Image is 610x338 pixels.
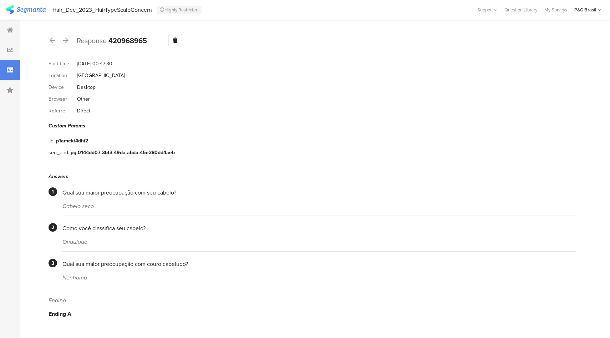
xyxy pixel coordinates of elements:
div: | [49,6,50,14]
div: 2 [49,223,57,232]
b: 420968965 [108,35,147,46]
div: Como você classifica seu cabelo? [62,224,576,232]
div: Ending A [49,310,576,318]
div: Browser [49,95,77,103]
div: Ending [49,296,576,304]
div: lid: [49,137,56,145]
div: Location [49,72,77,79]
div: Referrer [49,107,77,115]
a: My Surveys [541,6,571,13]
div: Desktop [77,84,96,91]
div: Answers [49,173,576,180]
div: Other [77,95,90,103]
a: Question Library [501,6,541,13]
div: Qual sua maior preocupação com seu cabelo? [62,188,576,197]
div: seg_erid: [49,149,71,156]
div: Support [477,4,497,15]
div: Direct [77,107,90,115]
div: P&G Brasil [574,6,596,13]
div: Highly Restricted [157,6,202,14]
div: Start time [49,60,77,67]
span: Response [77,35,107,46]
div: pg-0144dd07-3bf3-49da-abda-45e280dd4aeb [71,149,175,156]
div: p1amekt4dhi2 [56,137,88,145]
div: Hair_Dec_2023_HairTypeScalpConcern [52,6,152,13]
div: Cabelo seco [62,202,576,210]
div: Qual sua maior preocupação com couro cabeludo? [62,260,576,268]
div: [GEOGRAPHIC_DATA] [77,72,125,79]
div: Nenhuma [62,273,576,282]
div: 1 [49,187,57,196]
div: [DATE] 00:47:30 [77,60,112,67]
div: Custom Params [49,122,576,130]
div: Ondulado [62,238,576,246]
img: segmanta logo [5,5,46,14]
div: 3 [49,259,57,267]
div: Device [49,84,77,91]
